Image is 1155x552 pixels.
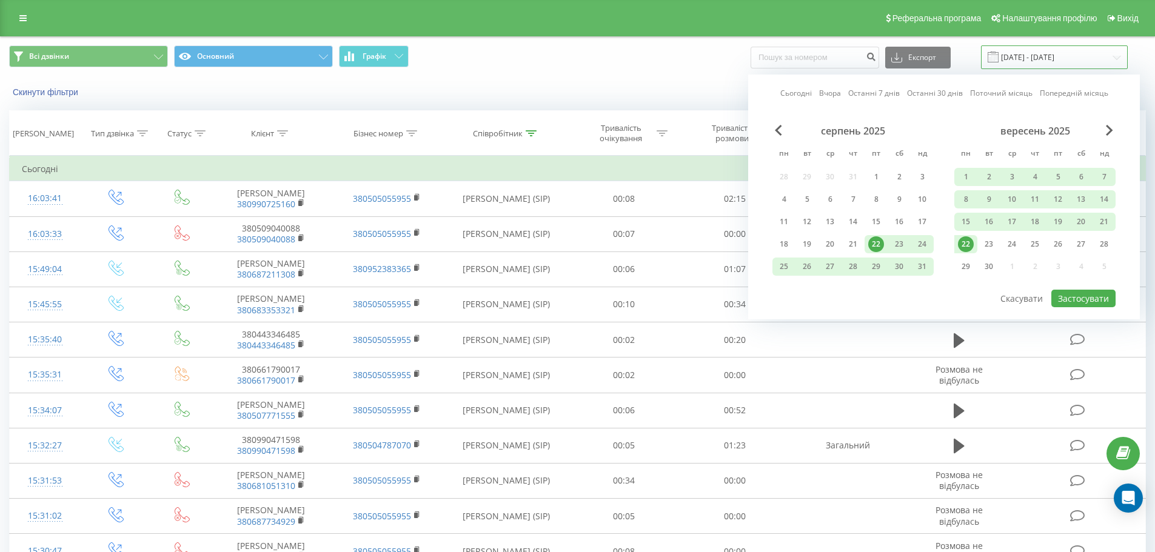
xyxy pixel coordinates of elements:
[958,236,974,252] div: 22
[1023,213,1046,231] div: чт 18 вер 2025 р.
[914,169,930,185] div: 3
[353,298,411,310] a: 380505055955
[213,428,329,463] td: 380990471598
[1117,13,1139,23] span: Вихід
[1050,169,1066,185] div: 5
[353,439,411,451] a: 380504787070
[22,504,69,528] div: 15:31:02
[1023,168,1046,186] div: чт 4 вер 2025 р.
[353,369,411,381] a: 380505055955
[776,259,792,274] div: 25
[1000,235,1023,253] div: ср 24 вер 2025 р.
[1004,214,1020,230] div: 17
[213,499,329,534] td: [PERSON_NAME]
[569,216,680,251] td: 00:07
[1093,190,1116,208] div: нд 14 вер 2025 р.
[1093,213,1116,231] div: нд 21 вер 2025 р.
[936,469,983,491] span: Розмова не відбулась
[353,263,411,274] a: 380952383365
[22,222,69,246] div: 16:03:33
[237,339,295,351] a: 380443346485
[353,334,411,345] a: 380505055955
[821,145,839,164] abbr: середа
[958,214,974,230] div: 15
[363,52,386,61] span: Графік
[1023,190,1046,208] div: чт 11 вер 2025 р.
[251,128,274,139] div: Клієнт
[977,235,1000,253] div: вт 23 вер 2025 р.
[891,169,907,185] div: 2
[237,410,295,421] a: 380507771555
[569,428,680,463] td: 00:05
[1093,235,1116,253] div: нд 28 вер 2025 р.
[772,125,934,137] div: серпень 2025
[977,213,1000,231] div: вт 16 вер 2025 р.
[1070,168,1093,186] div: сб 6 вер 2025 р.
[1046,235,1070,253] div: пт 26 вер 2025 р.
[213,393,329,428] td: [PERSON_NAME]
[1096,191,1112,207] div: 14
[954,168,977,186] div: пн 1 вер 2025 р.
[981,214,997,230] div: 16
[799,236,815,252] div: 19
[1026,145,1044,164] abbr: четвер
[29,52,69,61] span: Всі дзвінки
[795,235,819,253] div: вт 19 серп 2025 р.
[954,258,977,276] div: пн 29 вер 2025 р.
[977,258,1000,276] div: вт 30 вер 2025 р.
[819,258,842,276] div: ср 27 серп 2025 р.
[1050,236,1066,252] div: 26
[9,45,168,67] button: Всі дзвінки
[1046,213,1070,231] div: пт 19 вер 2025 р.
[865,213,888,231] div: пт 15 серп 2025 р.
[795,213,819,231] div: вт 12 серп 2025 р.
[868,214,884,230] div: 15
[444,181,569,216] td: [PERSON_NAME] (SIP)
[1002,13,1097,23] span: Налаштування профілю
[444,463,569,498] td: [PERSON_NAME] (SIP)
[936,364,983,386] span: Розмова не відбулась
[798,145,816,164] abbr: вівторок
[680,499,791,534] td: 00:00
[589,123,654,144] div: Тривалість очікування
[888,235,911,253] div: сб 23 серп 2025 р.
[13,128,74,139] div: [PERSON_NAME]
[772,258,795,276] div: пн 25 серп 2025 р.
[353,228,411,239] a: 380505055955
[680,463,791,498] td: 00:00
[444,251,569,287] td: [PERSON_NAME] (SIP)
[845,259,861,274] div: 28
[844,145,862,164] abbr: четвер
[888,258,911,276] div: сб 30 серп 2025 р.
[22,328,69,351] div: 15:35:40
[911,258,934,276] div: нд 31 серп 2025 р.
[1095,145,1113,164] abbr: неділя
[954,213,977,231] div: пн 15 вер 2025 р.
[22,293,69,316] div: 15:45:55
[1040,87,1108,99] a: Попередній місяць
[1004,169,1020,185] div: 3
[444,393,569,428] td: [PERSON_NAME] (SIP)
[845,191,861,207] div: 7
[1003,145,1021,164] abbr: середа
[22,258,69,281] div: 15:49:04
[22,434,69,457] div: 15:32:27
[977,168,1000,186] div: вт 2 вер 2025 р.
[954,235,977,253] div: пн 22 вер 2025 р.
[569,463,680,498] td: 00:34
[970,87,1033,99] a: Поточний місяць
[913,145,931,164] abbr: неділя
[980,145,998,164] abbr: вівторок
[1096,169,1112,185] div: 7
[569,251,680,287] td: 00:06
[845,214,861,230] div: 14
[822,214,838,230] div: 13
[867,145,885,164] abbr: п’ятниця
[1000,190,1023,208] div: ср 10 вер 2025 р.
[1073,169,1089,185] div: 6
[914,214,930,230] div: 17
[914,259,930,274] div: 31
[772,235,795,253] div: пн 18 серп 2025 р.
[842,235,865,253] div: чт 21 серп 2025 р.
[680,251,791,287] td: 01:07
